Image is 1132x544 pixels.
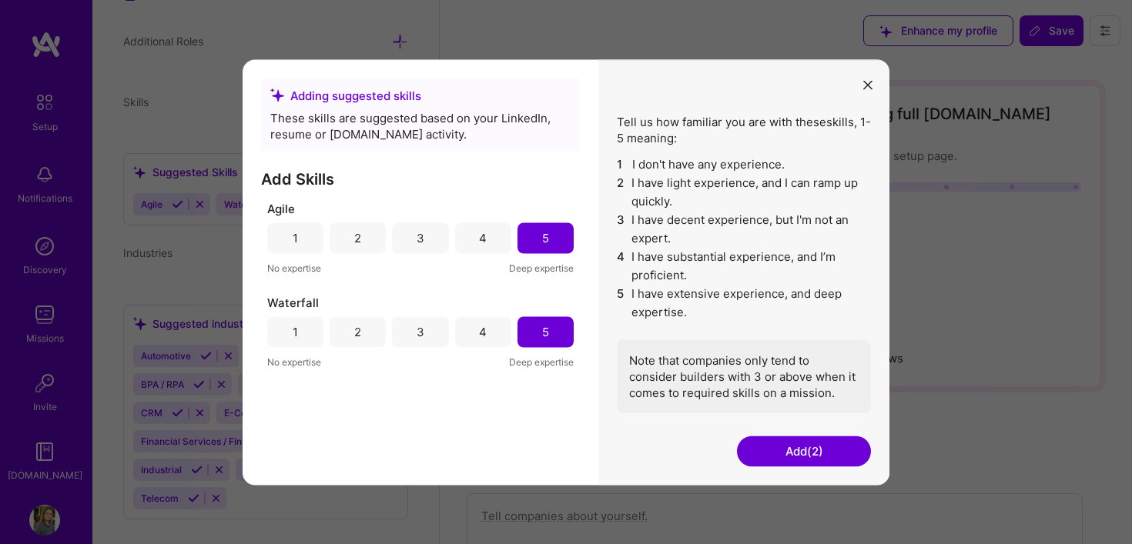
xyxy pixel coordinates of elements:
li: I have extensive experience, and deep expertise. [617,284,871,321]
span: 1 [617,155,626,173]
div: 5 [542,324,549,340]
div: 5 [542,230,549,246]
li: I have substantial experience, and I’m proficient. [617,247,871,284]
i: icon Close [863,81,872,90]
div: 2 [354,230,361,246]
div: modal [243,59,889,485]
span: Agile [267,200,295,216]
span: Waterfall [267,294,319,310]
h3: Add Skills [261,169,580,188]
li: I have decent experience, but I'm not an expert. [617,210,871,247]
span: 4 [617,247,625,284]
div: 1 [293,230,298,246]
div: 1 [293,324,298,340]
div: Note that companies only tend to consider builders with 3 or above when it comes to required skil... [617,339,871,412]
div: 4 [479,324,487,340]
div: Adding suggested skills [270,87,571,103]
span: Deep expertise [509,353,574,369]
i: icon SuggestedTeams [270,88,284,102]
div: These skills are suggested based on your LinkedIn, resume or [DOMAIN_NAME] activity. [270,109,571,142]
div: 3 [417,230,424,246]
span: No expertise [267,259,321,275]
span: 3 [617,210,625,247]
span: Deep expertise [509,259,574,275]
li: I have light experience, and I can ramp up quickly. [617,173,871,210]
div: 2 [354,324,361,340]
span: 5 [617,284,625,321]
button: Add(2) [737,436,871,466]
span: 2 [617,173,625,210]
div: Tell us how familiar you are with these skills , 1-5 meaning: [617,113,871,412]
div: 3 [417,324,424,340]
div: 4 [479,230,487,246]
span: No expertise [267,353,321,369]
li: I don't have any experience. [617,155,871,173]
